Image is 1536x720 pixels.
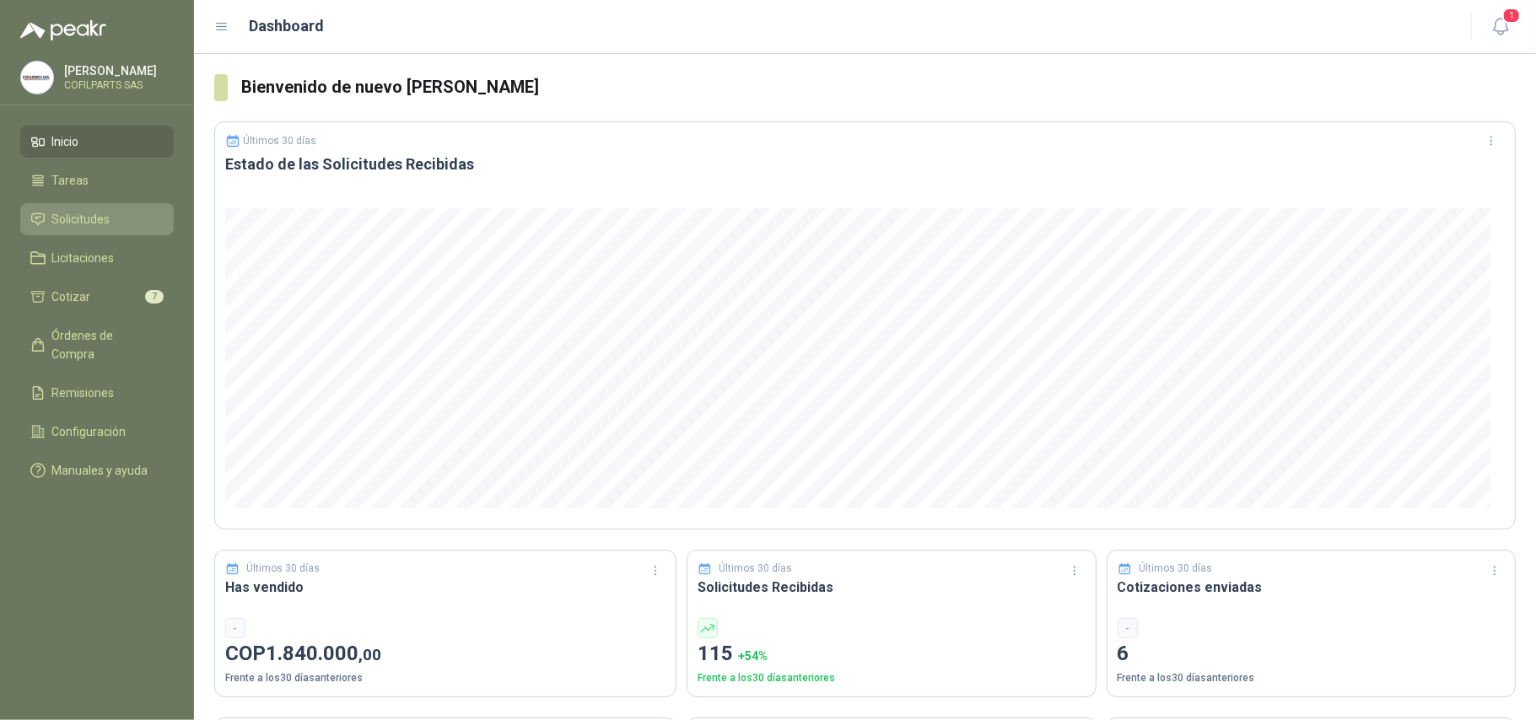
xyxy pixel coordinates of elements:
[1485,12,1516,42] button: 1
[52,461,148,480] span: Manuales y ayuda
[52,422,127,441] span: Configuración
[1118,638,1506,670] p: 6
[52,132,79,151] span: Inicio
[698,670,1086,686] p: Frente a los 30 días anteriores
[52,249,115,267] span: Licitaciones
[52,384,115,402] span: Remisiones
[225,618,245,638] div: -
[1118,670,1506,686] p: Frente a los 30 días anteriores
[52,326,158,363] span: Órdenes de Compra
[20,281,174,313] a: Cotizar7
[64,65,170,77] p: [PERSON_NAME]
[20,242,174,274] a: Licitaciones
[20,320,174,370] a: Órdenes de Compra
[225,154,1505,175] h3: Estado de las Solicitudes Recibidas
[225,670,666,686] p: Frente a los 30 días anteriores
[250,14,325,38] h1: Dashboard
[244,135,317,147] p: Últimos 30 días
[20,164,174,196] a: Tareas
[225,638,666,670] p: COP
[145,290,164,304] span: 7
[1118,577,1506,598] h3: Cotizaciones enviadas
[247,561,321,577] p: Últimos 30 días
[52,210,110,228] span: Solicitudes
[21,62,53,94] img: Company Logo
[698,577,1086,598] h3: Solicitudes Recibidas
[358,645,381,664] span: ,00
[698,638,1086,670] p: 115
[64,80,170,90] p: COFILPARTS SAS
[241,74,1516,100] h3: Bienvenido de nuevo [PERSON_NAME]
[1502,8,1521,24] span: 1
[20,20,106,40] img: Logo peakr
[719,561,793,577] p: Últimos 30 días
[266,642,381,665] span: 1.840.000
[20,454,174,486] a: Manuales y ayuda
[1139,561,1212,577] p: Últimos 30 días
[20,203,174,235] a: Solicitudes
[1118,618,1138,638] div: -
[20,377,174,409] a: Remisiones
[738,649,768,663] span: + 54 %
[52,171,89,190] span: Tareas
[20,416,174,448] a: Configuración
[225,577,666,598] h3: Has vendido
[52,287,91,306] span: Cotizar
[20,126,174,158] a: Inicio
